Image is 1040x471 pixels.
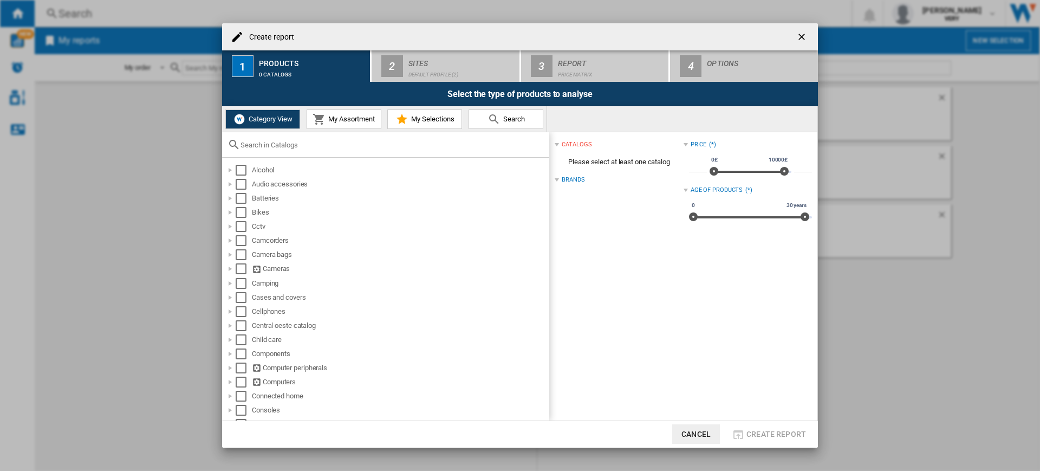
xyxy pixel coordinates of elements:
md-checkbox: Select [236,278,252,289]
div: Age of products [691,186,743,195]
md-checkbox: Select [236,179,252,190]
md-checkbox: Select [236,377,252,388]
input: Search in Catalogs [240,141,544,149]
div: Cases and covers [252,292,548,303]
div: Options [707,55,814,66]
div: Audio accessories [252,179,548,190]
md-checkbox: Select [236,193,252,204]
md-checkbox: Select [236,363,252,373]
div: Cameras [252,263,548,274]
md-checkbox: Select [236,249,252,260]
span: Please select at least one catalog [555,152,683,172]
button: 4 Options [670,50,818,82]
ng-md-icon: getI18NText('BUTTONS.CLOSE_DIALOG') [796,31,809,44]
md-checkbox: Select [236,292,252,303]
md-checkbox: Select [236,306,252,317]
button: My Assortment [307,109,381,129]
div: Components [252,349,548,359]
div: 0 catalogs [259,66,366,78]
button: Cancel [672,424,720,444]
div: Connected home [252,391,548,402]
div: 2 [381,55,403,77]
md-checkbox: Select [236,165,252,176]
div: Batteries [252,193,548,204]
div: Price [691,140,707,149]
div: catalogs [562,140,591,149]
div: 4 [680,55,701,77]
div: Cellphones [252,306,548,317]
span: 0 [690,201,697,210]
span: 10000£ [767,156,789,164]
div: Bikes [252,207,548,218]
div: Computer peripherals [252,363,548,373]
button: 1 Products 0 catalogs [222,50,371,82]
md-checkbox: Select [236,419,252,430]
md-checkbox: Select [236,349,252,359]
span: 30 years [785,201,808,210]
div: Products [259,55,366,66]
span: 0£ [710,156,719,164]
button: 3 Report Price Matrix [521,50,670,82]
md-checkbox: Select [236,405,252,416]
div: Brands [562,176,584,184]
div: Sites [408,55,515,66]
div: Select the type of products to analyse [222,82,818,106]
div: 3 [531,55,552,77]
div: Camera bags [252,249,548,260]
button: My Selections [387,109,462,129]
div: Cctv [252,221,548,232]
span: My Selections [408,115,454,123]
button: Search [469,109,543,129]
span: Create report [746,430,806,438]
div: Computers [252,377,548,388]
span: My Assortment [326,115,375,123]
button: Category View [225,109,300,129]
md-checkbox: Select [236,391,252,402]
md-checkbox: Select [236,263,252,274]
md-checkbox: Select [236,207,252,218]
h4: Create report [244,32,294,43]
md-checkbox: Select [236,235,252,246]
div: Alcohol [252,165,548,176]
md-checkbox: Select [236,221,252,232]
span: Search [500,115,525,123]
button: getI18NText('BUTTONS.CLOSE_DIALOG') [792,26,814,48]
div: Child care [252,334,548,345]
md-checkbox: Select [236,320,252,331]
div: Default profile (2) [408,66,515,78]
button: 2 Sites Default profile (2) [372,50,521,82]
button: Create report [729,424,809,444]
div: Price Matrix [558,66,665,78]
div: Report [558,55,665,66]
span: Category View [246,115,292,123]
md-checkbox: Select [236,334,252,345]
div: Camcorders [252,235,548,246]
div: 1 [232,55,253,77]
img: wiser-icon-white.png [233,113,246,126]
div: Consoles [252,405,548,416]
div: Cosmetic accessories [252,419,548,430]
div: Camping [252,278,548,289]
div: Central oeste catalog [252,320,548,331]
